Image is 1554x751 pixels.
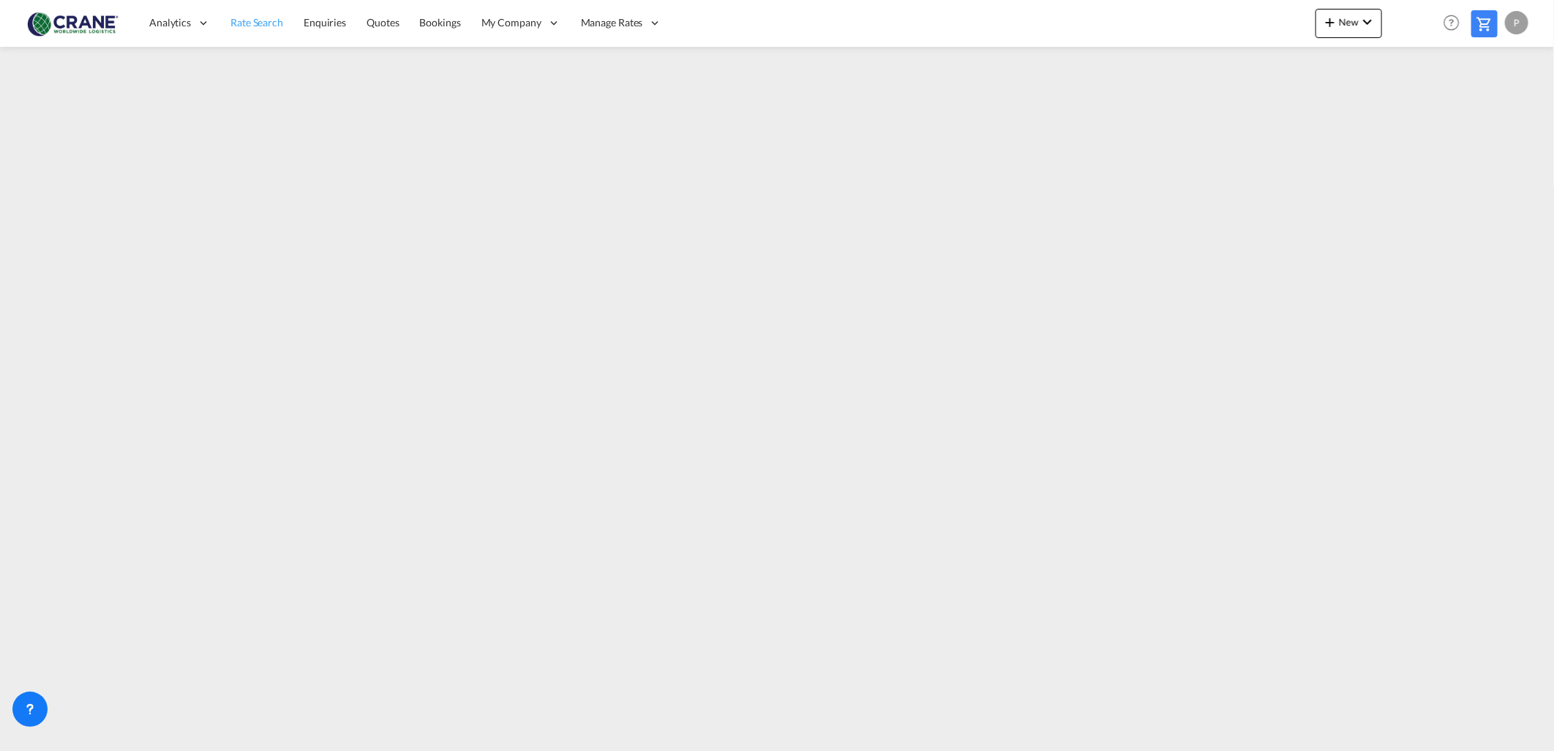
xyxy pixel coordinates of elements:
span: Manage Rates [581,15,643,30]
md-icon: icon-plus 400-fg [1321,13,1339,31]
span: New [1321,16,1376,28]
button: icon-plus 400-fgNewicon-chevron-down [1315,9,1382,38]
span: Help [1439,10,1464,35]
div: P [1505,11,1528,34]
div: Help [1439,10,1471,37]
span: My Company [481,15,541,30]
span: Enquiries [304,16,346,29]
img: 374de710c13411efa3da03fd754f1635.jpg [22,7,121,40]
span: Analytics [149,15,191,30]
span: Rate Search [230,16,283,29]
md-icon: icon-chevron-down [1359,13,1376,31]
span: Bookings [420,16,461,29]
span: Quotes [367,16,399,29]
